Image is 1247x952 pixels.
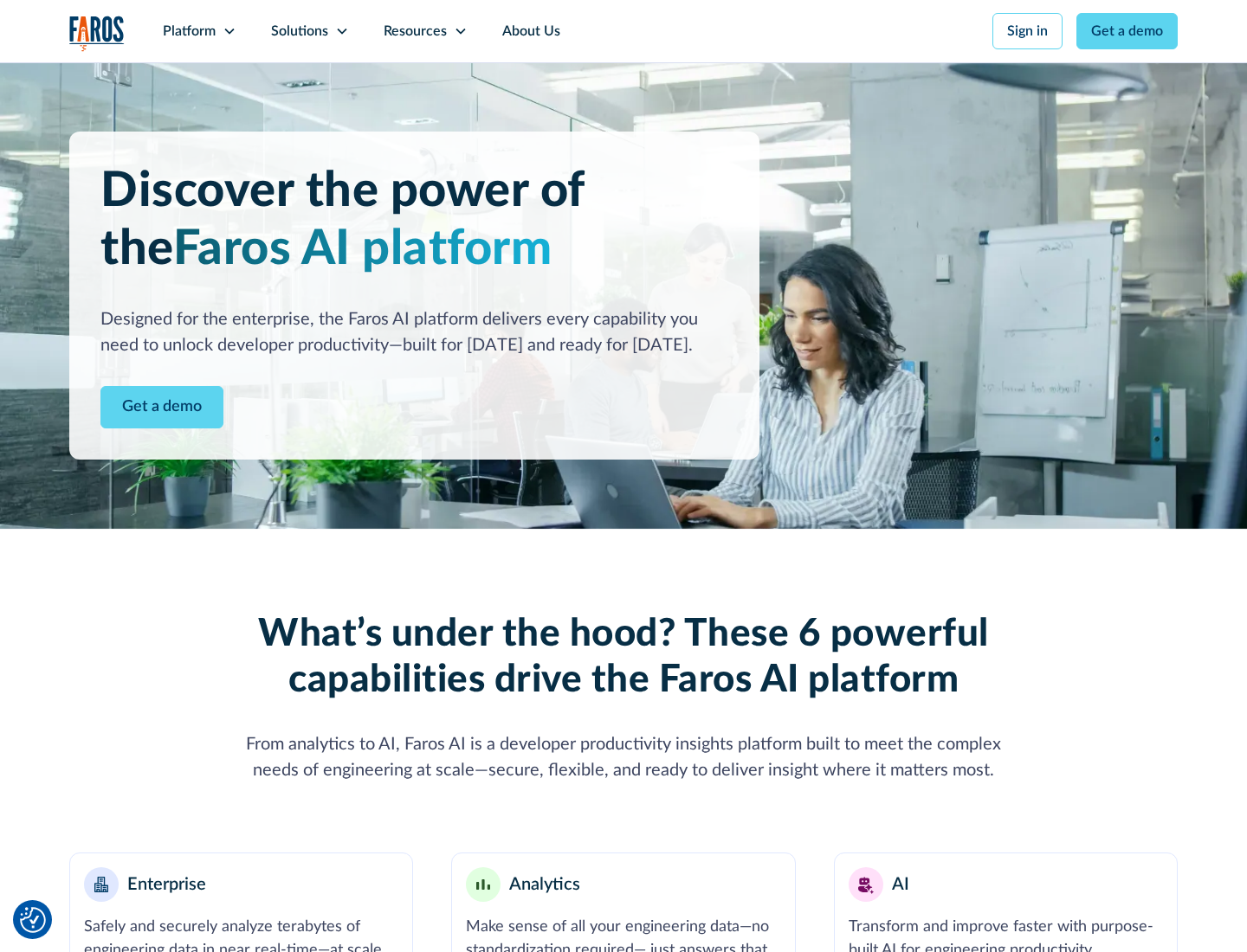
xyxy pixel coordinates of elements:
[1076,13,1178,49] a: Get a demo
[100,306,728,358] div: Designed for the enterprise, the Faros AI platform delivers every capability you need to unlock d...
[271,21,328,42] div: Solutions
[100,386,223,428] a: Contact Modal
[20,907,46,933] img: Revisit consent button
[852,871,880,898] img: AI robot or assistant icon
[384,21,447,42] div: Resources
[127,872,206,897] div: Enterprise
[476,879,490,891] img: Minimalist bar chart analytics icon
[992,13,1063,49] a: Sign in
[225,612,1022,704] h2: What’s under the hood? These 6 powerful capabilities drive the Faros AI platform
[509,872,580,897] div: Analytics
[892,872,909,897] div: AI
[69,16,125,51] img: Logo of the analytics and reporting company Faros.
[94,877,108,892] img: Enterprise building blocks or structure icon
[20,907,46,933] button: Cookie Settings
[69,16,125,51] a: home
[173,225,552,273] span: Faros AI platform
[100,163,728,279] h1: Discover the power of the
[225,731,1022,783] div: From analytics to AI, Faros AI is a developer productivity insights platform built to meet the co...
[163,21,216,42] div: Platform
